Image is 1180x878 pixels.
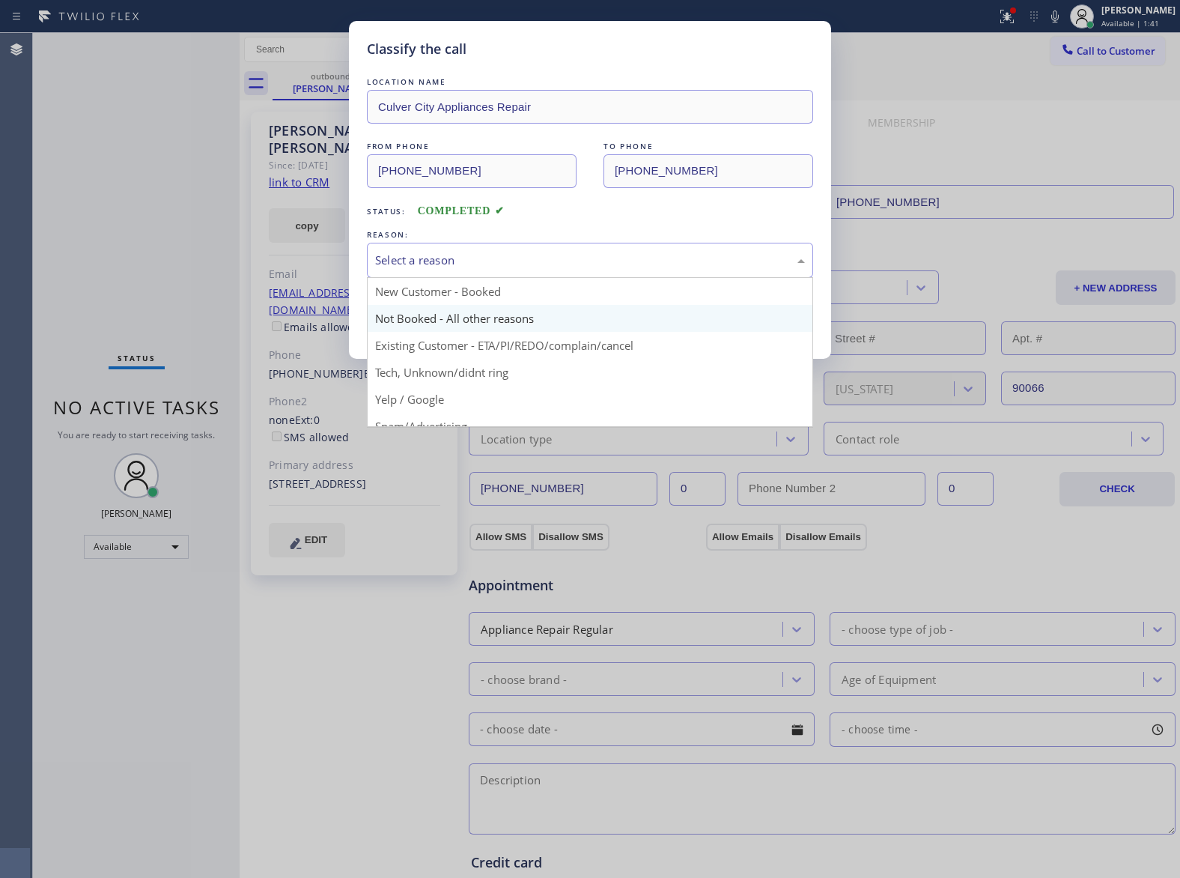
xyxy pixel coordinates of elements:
[367,154,577,188] input: From phone
[367,39,466,59] h5: Classify the call
[368,332,812,359] div: Existing Customer - ETA/PI/REDO/complain/cancel
[603,154,813,188] input: To phone
[367,206,406,217] span: Status:
[367,74,813,90] div: LOCATION NAME
[368,386,812,413] div: Yelp / Google
[418,205,505,217] span: COMPLETED
[368,413,812,440] div: Spam/Advertising
[367,139,577,154] div: FROM PHONE
[368,359,812,386] div: Tech, Unknown/didnt ring
[368,305,812,332] div: Not Booked - All other reasons
[368,278,812,305] div: New Customer - Booked
[375,252,805,269] div: Select a reason
[367,227,813,243] div: REASON:
[603,139,813,154] div: TO PHONE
